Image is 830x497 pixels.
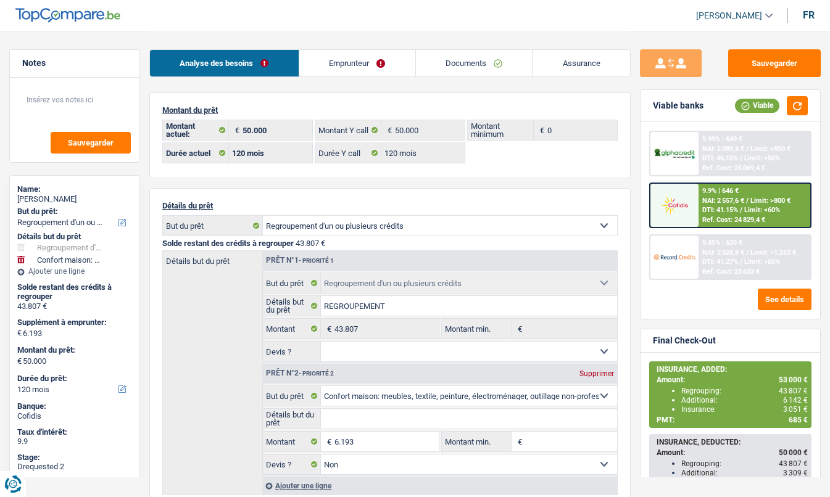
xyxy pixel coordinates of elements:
label: Montant min. [442,319,512,339]
img: Record Credits [654,247,695,268]
span: NAI: 2 089,4 € [702,145,744,153]
img: Cofidis [654,195,695,216]
div: Taux d'intérêt: [17,427,132,437]
span: / [740,154,742,162]
label: But du prêt [263,386,321,406]
span: 53 000 € [779,376,808,384]
span: 50 000 € [779,448,808,457]
div: PMT: [657,416,808,424]
div: [PERSON_NAME] [17,194,132,204]
div: Ref. Cost: 23 633 € [702,268,760,276]
button: See details [758,289,811,310]
span: 3 051 € [783,405,808,414]
span: € [229,120,243,140]
span: Limit: <60% [744,206,780,214]
span: / [746,248,749,257]
div: Amount: [657,448,808,457]
label: Montant [263,319,321,339]
div: Amount: [657,376,808,384]
span: Limit: >800 € [750,197,791,205]
div: Regrouping: [681,387,808,395]
div: Viable [735,99,779,112]
label: Détails but du prêt [263,296,321,316]
div: Regrouping: [681,459,808,468]
span: NAI: 2 528,8 € [702,248,744,257]
div: Additional: [681,469,808,477]
img: TopCompare Logo [15,8,120,23]
span: / [746,197,749,205]
a: [PERSON_NAME] [686,6,773,26]
div: Viable banks [653,101,703,111]
div: fr [803,9,815,21]
a: Analyse des besoins [150,50,299,76]
label: Montant actuel: [163,120,228,140]
span: € [321,432,334,451]
label: Montant min. [442,432,512,451]
span: € [534,120,547,140]
label: Devis ? [263,342,321,361]
a: Documents [416,50,533,76]
span: 43.807 € [296,239,325,248]
div: 9.99% | 649 € [702,135,742,143]
label: But du prêt [263,273,321,293]
span: DTI: 46.15% [702,154,738,162]
p: Détails du prêt [162,201,618,210]
span: / [740,258,742,266]
label: Montant Y call [315,120,381,140]
label: Détails but du prêt [263,409,321,429]
div: INSURANCE, ADDED: [657,365,808,374]
span: 43 807 € [779,459,808,468]
span: 43 807 € [779,387,808,395]
span: Limit: >1.253 € [750,248,796,257]
div: Final Check-Out [653,335,716,346]
label: Durée Y call [315,143,381,163]
div: Cofidis [17,411,132,421]
label: But du prêt [163,216,263,236]
div: Ref. Cost: 24 829,4 € [702,216,765,224]
div: 9.9% | 646 € [702,187,739,195]
span: € [17,328,22,338]
div: Stage: [17,453,132,462]
span: Sauvegarder [68,139,114,147]
span: / [746,145,749,153]
span: € [17,356,22,366]
div: Ref. Cost: 25 069,4 € [702,164,765,172]
button: Sauvegarder [728,49,821,77]
div: Drequested 2 [17,462,132,472]
button: Sauvegarder [51,132,131,154]
span: - Priorité 1 [299,257,334,264]
span: € [321,319,334,339]
img: AlphaCredit [654,147,695,160]
span: 685 € [789,416,808,424]
label: Durée du prêt: [17,374,130,384]
span: 3 309 € [783,469,808,477]
label: Supplément à emprunter: [17,318,130,327]
span: Limit: <65% [744,258,780,266]
div: 9.9 [17,437,132,446]
span: DTI: 41.27% [702,258,738,266]
label: Montant du prêt: [17,345,130,355]
div: Solde restant des crédits à regrouper [17,282,132,302]
div: Prêt n°2 [263,369,337,377]
label: Devis ? [263,454,321,474]
span: € [512,319,525,339]
label: Durée actuel [163,143,228,163]
div: INSURANCE, DEDUCTED: [657,438,808,446]
span: NAI: 2 557,6 € [702,197,744,205]
p: Montant du prêt [162,105,618,115]
span: 6 142 € [783,396,808,405]
span: / [740,206,742,214]
div: Name: [17,184,132,194]
span: Limit: <50% [744,154,780,162]
label: Montant minimum [468,120,533,140]
div: Prêt n°1 [263,257,337,265]
span: DTI: 41.15% [702,206,738,214]
div: 9.45% | 635 € [702,239,742,247]
div: Banque: [17,401,132,411]
label: But du prêt: [17,207,130,216]
h5: Notes [22,58,127,68]
span: [PERSON_NAME] [696,10,762,21]
span: - Priorité 2 [299,370,334,377]
div: Ajouter une ligne [262,477,617,495]
div: Additional: [681,396,808,405]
